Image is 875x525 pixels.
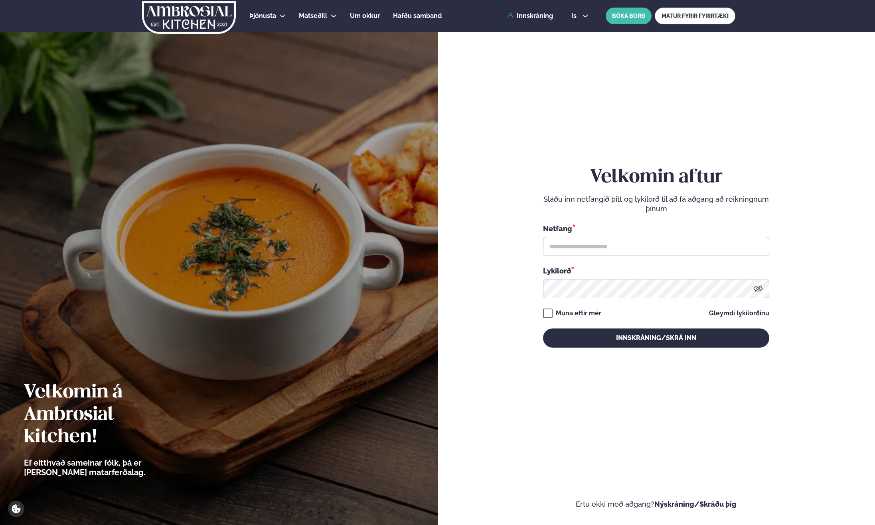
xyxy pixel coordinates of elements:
[249,12,276,20] span: Þjónusta
[507,12,553,20] a: Innskráning
[24,381,190,448] h2: Velkomin á Ambrosial kitchen!
[571,13,579,19] span: is
[350,11,380,21] a: Um okkur
[141,1,237,34] img: logo
[393,12,442,20] span: Hafðu samband
[543,265,769,276] div: Lykilorð
[249,11,276,21] a: Þjónusta
[393,11,442,21] a: Hafðu samband
[543,166,769,189] h2: Velkomin aftur
[24,458,190,477] p: Ef eitthvað sameinar fólk, þá er [PERSON_NAME] matarferðalag.
[462,499,851,509] p: Ertu ekki með aðgang?
[606,8,652,24] button: BÓKA BORÐ
[709,310,769,317] a: Gleymdi lykilorðinu
[655,8,735,24] a: MATUR FYRIR FYRIRTÆKI
[8,501,24,517] a: Cookie settings
[299,12,327,20] span: Matseðill
[299,11,327,21] a: Matseðill
[543,328,769,348] button: Innskráning/Skrá inn
[654,500,737,508] a: Nýskráning/Skráðu þig
[350,12,380,20] span: Um okkur
[565,13,595,19] button: is
[543,223,769,234] div: Netfang
[543,195,769,214] p: Sláðu inn netfangið þitt og lykilorð til að fá aðgang að reikningnum þínum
